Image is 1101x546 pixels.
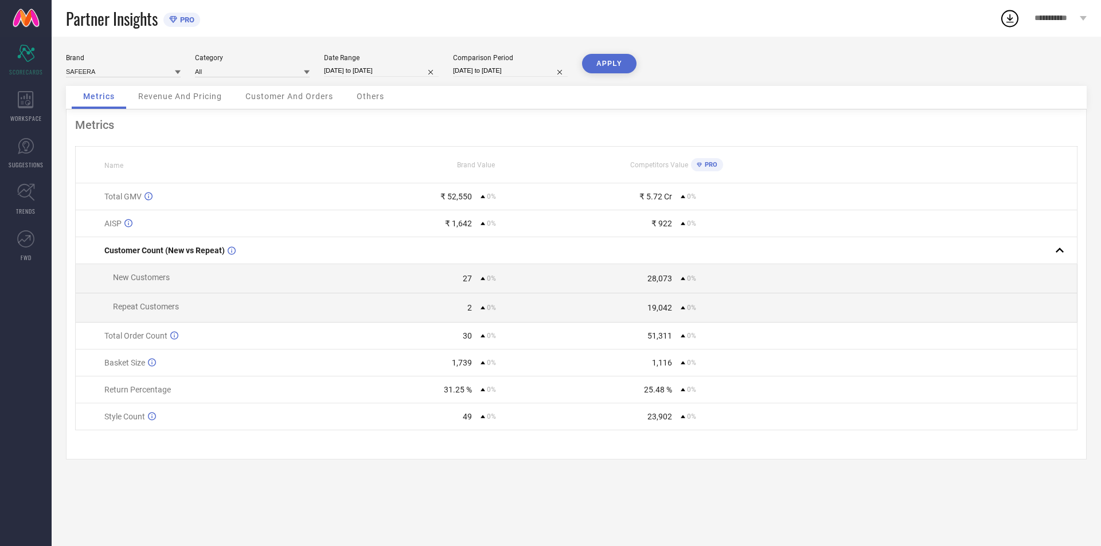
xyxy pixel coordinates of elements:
[138,92,222,101] span: Revenue And Pricing
[10,114,42,123] span: WORKSPACE
[702,161,717,168] span: PRO
[324,54,439,62] div: Date Range
[113,273,170,282] span: New Customers
[487,274,496,282] span: 0%
[177,15,194,24] span: PRO
[324,65,439,77] input: Select date range
[467,303,472,312] div: 2
[104,162,123,170] span: Name
[687,193,696,201] span: 0%
[687,386,696,394] span: 0%
[651,219,672,228] div: ₹ 922
[647,303,672,312] div: 19,042
[104,331,167,340] span: Total Order Count
[487,193,496,201] span: 0%
[21,253,32,262] span: FWD
[647,412,672,421] div: 23,902
[104,385,171,394] span: Return Percentage
[687,413,696,421] span: 0%
[16,207,36,215] span: TRENDS
[487,359,496,367] span: 0%
[582,54,637,73] button: APPLY
[440,192,472,201] div: ₹ 52,550
[687,332,696,340] span: 0%
[9,160,44,169] span: SUGGESTIONS
[453,54,568,62] div: Comparison Period
[487,413,496,421] span: 0%
[104,358,145,367] span: Basket Size
[453,65,568,77] input: Select comparison period
[75,118,1077,132] div: Metrics
[66,54,181,62] div: Brand
[452,358,472,367] div: 1,739
[9,68,43,76] span: SCORECARDS
[104,219,122,228] span: AISP
[195,54,310,62] div: Category
[487,332,496,340] span: 0%
[66,7,158,30] span: Partner Insights
[104,192,142,201] span: Total GMV
[104,246,225,255] span: Customer Count (New vs Repeat)
[245,92,333,101] span: Customer And Orders
[687,219,696,227] span: 0%
[104,412,145,421] span: Style Count
[647,331,672,340] div: 51,311
[445,219,472,228] div: ₹ 1,642
[83,92,115,101] span: Metrics
[647,274,672,283] div: 28,073
[687,359,696,367] span: 0%
[630,161,688,169] span: Competitors Value
[639,192,672,201] div: ₹ 5.72 Cr
[652,358,672,367] div: 1,116
[487,304,496,312] span: 0%
[357,92,384,101] span: Others
[487,219,496,227] span: 0%
[644,385,672,394] div: 25.48 %
[1000,8,1020,29] div: Open download list
[487,386,496,394] span: 0%
[687,274,696,282] span: 0%
[113,302,179,311] span: Repeat Customers
[457,161,495,169] span: Brand Value
[463,274,472,283] div: 27
[463,412,472,421] div: 49
[463,331,472,340] div: 30
[687,304,696,312] span: 0%
[444,385,472,394] div: 31.25 %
